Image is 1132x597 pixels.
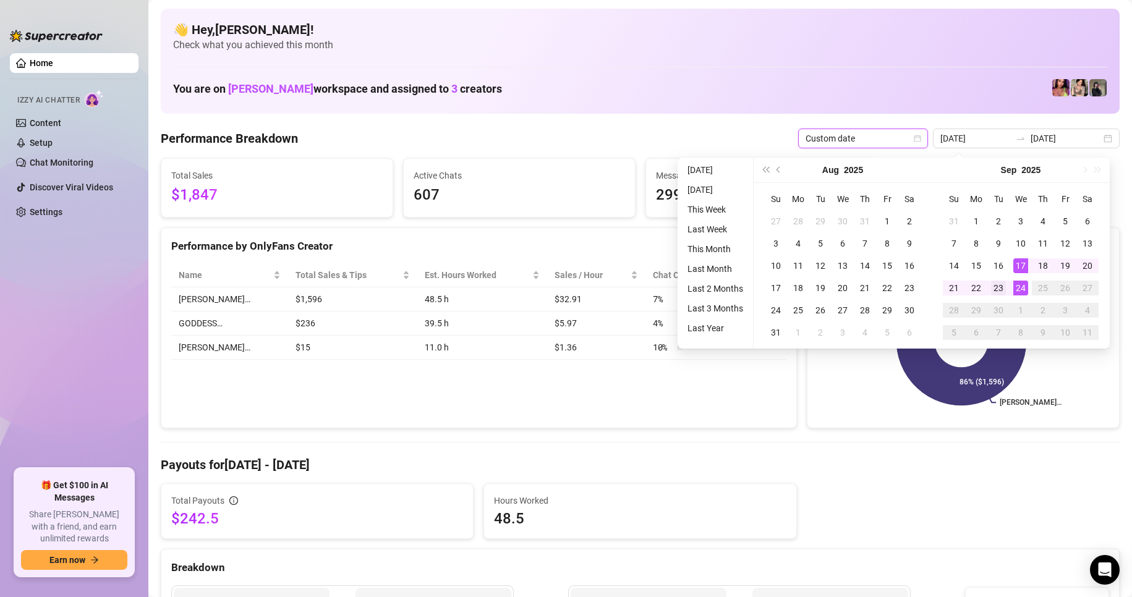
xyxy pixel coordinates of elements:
[991,281,1006,295] div: 23
[683,163,748,177] li: [DATE]
[1058,258,1073,273] div: 19
[1052,79,1070,96] img: GODDESS
[987,210,1010,232] td: 2025-09-02
[1054,210,1076,232] td: 2025-09-05
[1013,303,1028,318] div: 1
[1090,555,1120,585] div: Open Intercom Messenger
[1076,210,1099,232] td: 2025-09-06
[969,236,984,251] div: 8
[90,556,99,564] span: arrow-right
[880,258,895,273] div: 15
[417,287,547,311] td: 48.5 h
[171,169,383,182] span: Total Sales
[858,325,872,340] div: 4
[1013,258,1028,273] div: 17
[965,321,987,344] td: 2025-10-06
[1021,158,1041,182] button: Choose a year
[171,287,288,311] td: [PERSON_NAME]…
[1010,299,1032,321] td: 2025-10-01
[791,236,806,251] div: 4
[876,321,898,344] td: 2025-09-05
[171,184,383,207] span: $1,847
[683,222,748,237] li: Last Week
[1054,321,1076,344] td: 2025-10-10
[806,129,921,148] span: Custom date
[835,325,850,340] div: 3
[1080,325,1095,340] div: 11
[991,303,1006,318] div: 30
[832,277,854,299] td: 2025-08-20
[1076,277,1099,299] td: 2025-09-27
[1016,133,1026,143] span: swap-right
[854,321,876,344] td: 2025-09-04
[914,135,921,142] span: calendar
[49,555,85,565] span: Earn now
[880,214,895,229] div: 1
[1013,236,1028,251] div: 10
[835,281,850,295] div: 20
[969,258,984,273] div: 15
[947,325,961,340] div: 5
[809,232,832,255] td: 2025-08-05
[991,325,1006,340] div: 7
[880,303,895,318] div: 29
[173,82,502,96] h1: You are on workspace and assigned to creators
[876,210,898,232] td: 2025-08-01
[768,303,783,318] div: 24
[30,58,53,68] a: Home
[85,90,104,108] img: AI Chatter
[1036,258,1050,273] div: 18
[858,236,872,251] div: 7
[417,311,547,336] td: 39.5 h
[1010,210,1032,232] td: 2025-09-03
[1071,79,1088,96] img: Jenna
[1001,158,1017,182] button: Choose a month
[229,496,238,505] span: info-circle
[969,325,984,340] div: 6
[791,325,806,340] div: 1
[835,214,850,229] div: 30
[991,236,1006,251] div: 9
[653,268,769,282] span: Chat Conversion
[809,321,832,344] td: 2025-09-02
[30,138,53,148] a: Setup
[1032,232,1054,255] td: 2025-09-11
[1076,299,1099,321] td: 2025-10-04
[288,263,417,287] th: Total Sales & Tips
[943,299,965,321] td: 2025-09-28
[813,281,828,295] div: 19
[288,336,417,360] td: $15
[645,263,786,287] th: Chat Conversion
[288,287,417,311] td: $1,596
[759,158,772,182] button: Last year (Control + left)
[965,277,987,299] td: 2025-09-22
[813,325,828,340] div: 2
[1013,325,1028,340] div: 8
[902,303,917,318] div: 30
[1080,214,1095,229] div: 6
[494,494,786,507] span: Hours Worked
[683,281,748,296] li: Last 2 Months
[1010,255,1032,277] td: 2025-09-17
[1054,255,1076,277] td: 2025-09-19
[991,214,1006,229] div: 2
[1013,214,1028,229] div: 3
[791,303,806,318] div: 25
[902,325,917,340] div: 6
[1054,232,1076,255] td: 2025-09-12
[813,236,828,251] div: 5
[494,509,786,528] span: 48.5
[1076,255,1099,277] td: 2025-09-20
[1076,232,1099,255] td: 2025-09-13
[832,299,854,321] td: 2025-08-27
[1076,188,1099,210] th: Sa
[898,210,921,232] td: 2025-08-02
[813,303,828,318] div: 26
[787,255,809,277] td: 2025-08-11
[683,301,748,316] li: Last 3 Months
[171,336,288,360] td: [PERSON_NAME]…
[1010,188,1032,210] th: We
[555,268,628,282] span: Sales / Hour
[947,303,961,318] div: 28
[965,299,987,321] td: 2025-09-29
